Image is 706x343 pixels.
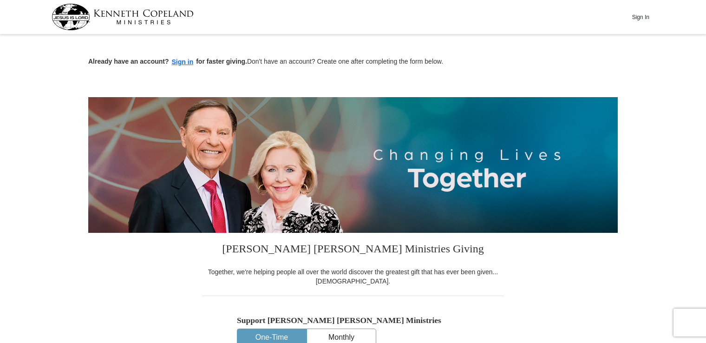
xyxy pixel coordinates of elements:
div: Together, we're helping people all over the world discover the greatest gift that has ever been g... [202,267,504,286]
p: Don't have an account? Create one after completing the form below. [88,57,618,67]
button: Sign in [169,57,196,67]
strong: Already have an account? for faster giving. [88,58,247,65]
img: kcm-header-logo.svg [52,4,194,30]
button: Sign In [627,10,654,24]
h3: [PERSON_NAME] [PERSON_NAME] Ministries Giving [202,233,504,267]
h5: Support [PERSON_NAME] [PERSON_NAME] Ministries [237,316,469,325]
